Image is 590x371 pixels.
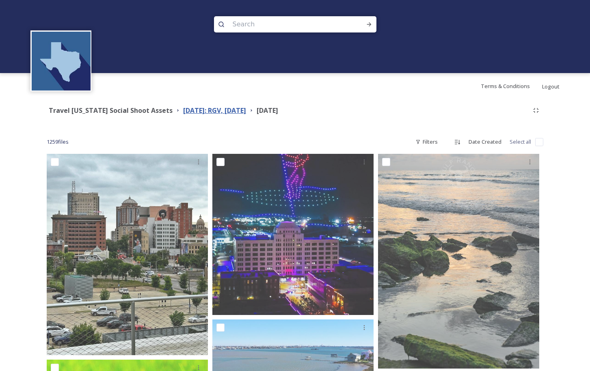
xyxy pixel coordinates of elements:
[481,82,530,90] span: Terms & Conditions
[465,134,506,150] div: Date Created
[510,138,531,146] span: Select all
[378,154,539,369] img: gulfranchstudios_07292025_fe7ca399-bfcb-9588-448f-67d424618b2d.jpg
[49,106,173,115] strong: Travel [US_STATE] Social Shoot Assets
[183,106,246,115] strong: [DATE]: RGV, [DATE]
[481,81,542,91] a: Terms & Conditions
[47,154,208,355] img: m2photoart_places_07292025_3872db16-2dbb-f458-728d-18770fbc8db6.jpg
[542,83,560,90] span: Logout
[411,134,442,150] div: Filters
[32,32,91,91] img: images%20%281%29.jpeg
[47,138,69,146] span: 1259 file s
[212,154,374,315] img: 409_dronegraphy_07292025_fe77edeb-6098-63e5-278b-0f751df0870f.jpg
[257,106,278,115] strong: [DATE]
